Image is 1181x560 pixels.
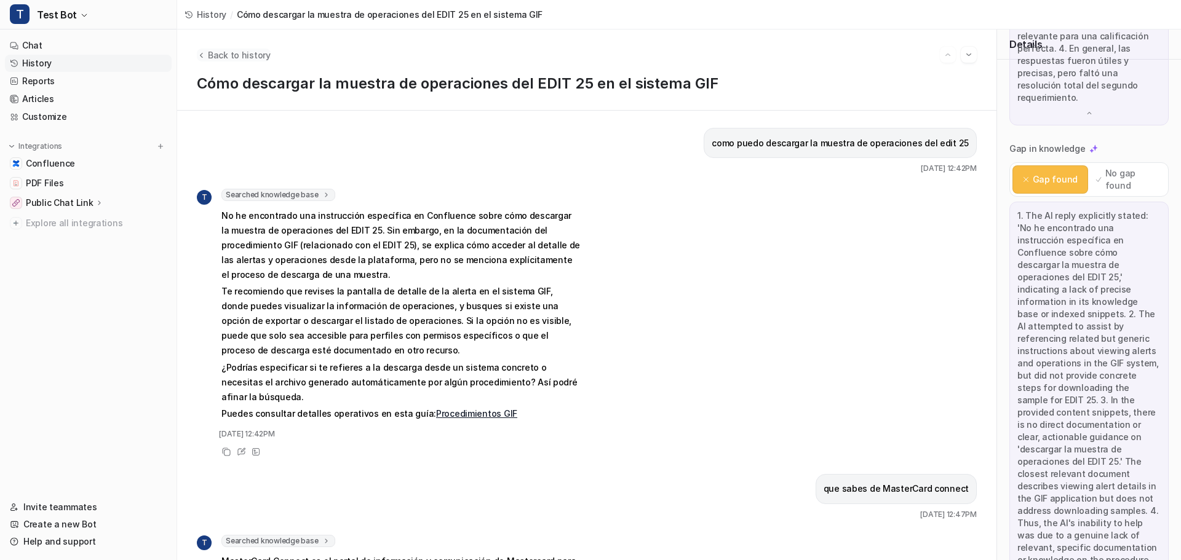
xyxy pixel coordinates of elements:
[940,47,956,63] button: Go to previous session
[219,428,275,440] span: [DATE] 12:42PM
[221,189,335,201] span: Searched knowledge base
[5,108,172,125] a: Customize
[197,190,212,205] span: T
[5,73,172,90] a: Reports
[5,90,172,108] a: Articles
[5,140,66,152] button: Integrations
[12,199,20,207] img: Public Chat Link
[156,142,165,151] img: menu_add.svg
[237,8,543,21] span: Cómo descargar la muestra de operaciones del EDIT 25 en el sistema GIF
[12,160,20,167] img: Confluence
[185,8,226,21] a: History
[221,406,581,421] p: Puedes consultar detalles operativos en esta guía:
[997,30,1181,60] div: Details
[5,499,172,516] a: Invite teammates
[920,509,977,520] span: [DATE] 12:47PM
[221,208,581,282] p: No he encontrado una instrucción específica en Confluence sobre cómo descargar la muestra de oper...
[712,136,969,151] p: como puedo descargar la muestra de operaciones del edit 25
[221,535,335,547] span: Searched knowledge base
[197,49,271,61] button: Back to history
[961,47,977,63] button: Go to next session
[1033,173,1078,186] p: Gap found
[1105,167,1160,192] p: No gap found
[26,177,63,189] span: PDF Files
[197,8,226,21] span: History
[26,213,167,233] span: Explore all integrations
[824,481,969,496] p: que sabes de MasterCard connect
[18,141,62,151] p: Integrations
[12,179,20,187] img: PDF Files
[221,284,581,358] p: Te recomiendo que revises la pantalla de detalle de la alerta en el sistema GIF, donde puedes vis...
[197,535,212,550] span: T
[944,49,952,60] img: Previous session
[5,175,172,192] a: PDF FilesPDF Files
[10,217,22,229] img: explore all integrations
[37,6,77,23] span: Test Bot
[5,55,172,72] a: History
[221,360,581,404] p: ¿Podrías especificar si te refieres a la descarga desde un sistema concreto o necesitas el archiv...
[921,163,977,174] span: [DATE] 12:42PM
[7,142,16,151] img: expand menu
[5,215,172,232] a: Explore all integrations
[1085,109,1094,117] img: down-arrow
[208,49,271,61] span: Back to history
[197,75,977,93] h1: Cómo descargar la muestra de operaciones del EDIT 25 en el sistema GIF
[10,4,30,24] span: T
[26,157,75,170] span: Confluence
[5,516,172,533] a: Create a new Bot
[26,197,93,209] p: Public Chat Link
[5,155,172,172] a: ConfluenceConfluence
[964,49,973,60] img: Next session
[5,37,172,54] a: Chat
[436,408,517,419] a: Procedimientos GIF
[230,8,233,21] span: /
[1009,143,1086,155] p: Gap in knowledge
[5,533,172,550] a: Help and support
